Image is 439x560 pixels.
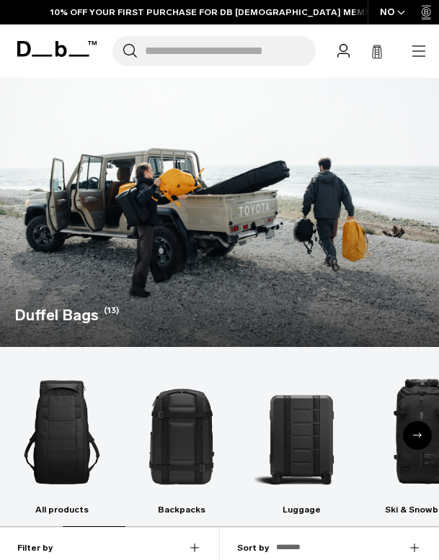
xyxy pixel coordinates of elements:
[14,503,109,516] h3: All products
[254,361,349,516] li: 3 / 10
[14,361,109,516] a: Db All products
[134,503,229,516] h3: Backpacks
[14,304,99,327] h1: Duffel Bags
[134,361,229,503] img: Db
[14,361,109,516] li: 1 / 10
[50,6,389,19] a: 10% OFF YOUR FIRST PURCHASE FOR DB [DEMOGRAPHIC_DATA] MEMBERS
[254,361,349,503] img: Db
[104,304,119,327] span: (13)
[403,421,432,450] div: Next slide
[254,361,349,516] a: Db Luggage
[134,361,229,516] li: 2 / 10
[14,361,109,503] img: Db
[134,361,229,516] a: Db Backpacks
[254,503,349,516] h3: Luggage
[17,541,53,554] strong: Filter by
